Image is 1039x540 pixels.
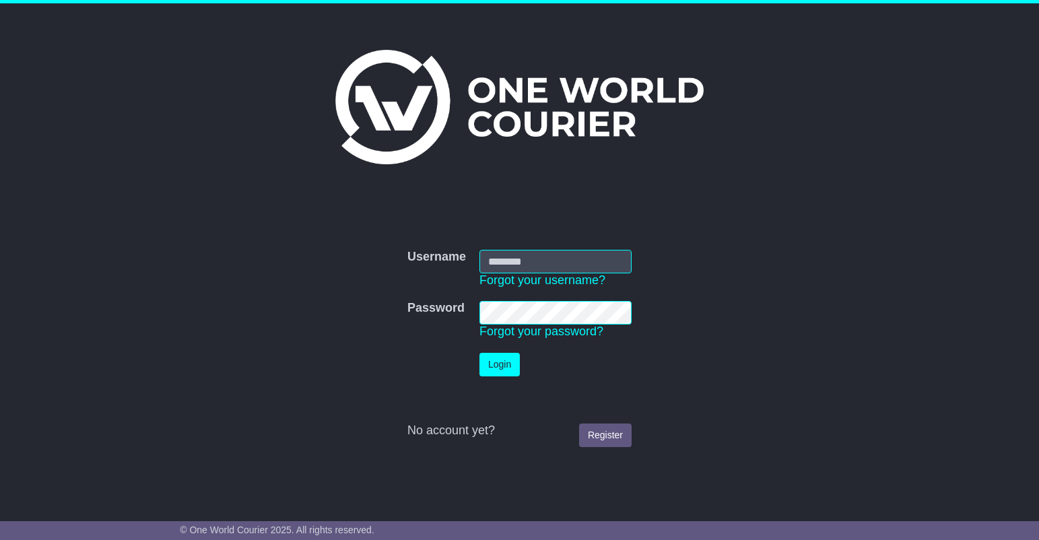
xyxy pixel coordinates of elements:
[479,325,603,338] a: Forgot your password?
[180,525,374,535] span: © One World Courier 2025. All rights reserved.
[407,424,632,438] div: No account yet?
[407,250,466,265] label: Username
[335,50,703,164] img: One World
[479,273,605,287] a: Forgot your username?
[407,301,465,316] label: Password
[479,353,520,376] button: Login
[579,424,632,447] a: Register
